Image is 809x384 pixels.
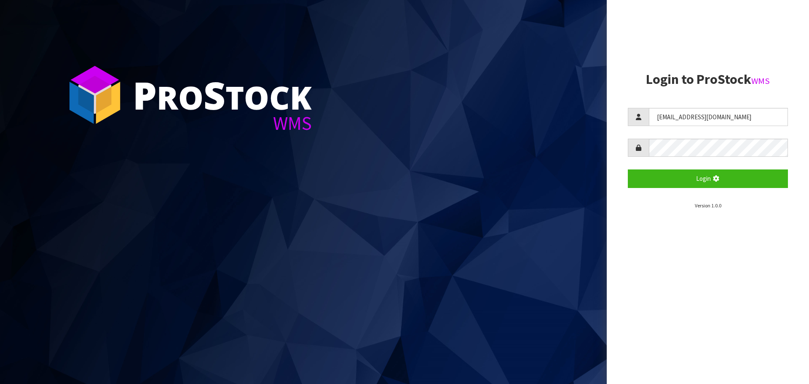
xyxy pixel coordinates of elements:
div: WMS [133,114,312,133]
span: S [204,69,225,121]
small: WMS [751,75,770,86]
button: Login [628,169,788,188]
small: Version 1.0.0 [695,202,721,209]
input: Username [649,108,788,126]
span: P [133,69,157,121]
img: ProStock Cube [63,63,126,126]
div: ro tock [133,76,312,114]
h2: Login to ProStock [628,72,788,87]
